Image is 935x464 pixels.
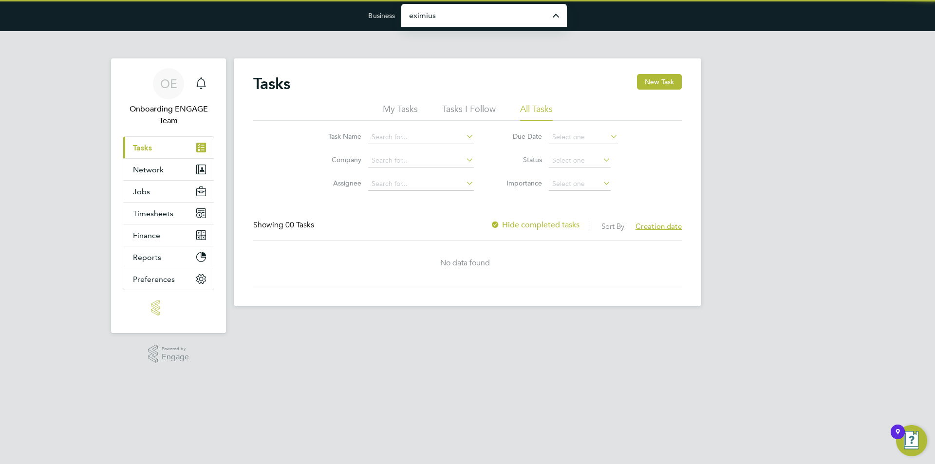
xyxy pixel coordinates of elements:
li: All Tasks [520,103,553,121]
label: Task Name [318,132,361,141]
label: Due Date [498,132,542,141]
span: Powered by [162,345,189,353]
a: OEOnboarding ENGAGE Team [123,68,214,127]
input: Select one [549,154,611,167]
a: Powered byEngage [148,345,189,363]
div: Showing [253,220,316,230]
button: Network [123,159,214,180]
span: Tasks [133,143,152,152]
button: Open Resource Center, 9 new notifications [896,425,927,456]
span: Finance [133,231,160,240]
li: Tasks I Follow [442,103,496,121]
div: 9 [896,432,900,445]
label: Assignee [318,179,361,187]
input: Search for... [368,154,474,167]
input: Search for... [368,130,474,144]
label: Business [368,11,395,20]
nav: Main navigation [111,58,226,333]
input: Search for... [368,177,474,191]
span: Reports [133,253,161,262]
input: Select one [549,130,618,144]
button: Preferences [123,268,214,290]
button: Finance [123,224,214,246]
button: New Task [637,74,682,90]
button: Reports [123,246,214,268]
a: Go to home page [123,300,214,316]
span: Timesheets [133,209,173,218]
span: Network [133,165,164,174]
img: engage-logo-retina.png [151,300,186,316]
span: Preferences [133,275,175,284]
span: 00 Tasks [285,220,314,230]
span: Engage [162,353,189,361]
span: OE [160,77,177,90]
span: Creation date [636,222,682,231]
input: Select one [549,177,611,191]
label: Sort By [601,222,624,231]
div: No data found [253,258,677,268]
label: Hide completed tasks [490,220,580,230]
button: Timesheets [123,203,214,224]
h2: Tasks [253,74,290,93]
span: Jobs [133,187,150,196]
label: Importance [498,179,542,187]
a: Tasks [123,137,214,158]
label: Company [318,155,361,164]
span: Onboarding ENGAGE Team [123,103,214,127]
label: Status [498,155,542,164]
li: My Tasks [383,103,418,121]
button: Jobs [123,181,214,202]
